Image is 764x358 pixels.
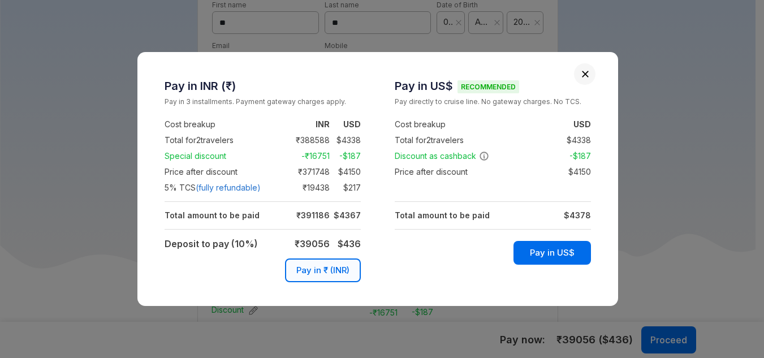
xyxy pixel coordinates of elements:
[330,149,361,163] td: -$ 187
[282,149,330,163] td: -₹ 16751
[395,117,512,132] td: Cost breakup
[316,119,330,129] strong: INR
[560,165,591,179] td: $ 4150
[165,164,282,180] td: Price after discount
[165,180,282,196] td: 5 % TCS
[330,181,361,195] td: $ 217
[196,182,261,193] span: (fully refundable)
[581,70,589,78] button: Close
[560,149,591,163] td: -$ 187
[165,79,361,93] h3: Pay in INR (₹)
[395,132,512,148] td: Total for 2 travelers
[165,96,361,107] small: Pay in 3 installments. Payment gateway charges apply.
[334,210,361,220] strong: $ 4367
[560,133,591,147] td: $ 4338
[282,165,330,179] td: ₹ 371748
[165,132,282,148] td: Total for 2 travelers
[395,96,591,107] small: Pay directly to cruise line. No gateway charges. No TCS.
[165,148,282,164] td: Special discount
[573,119,591,129] strong: USD
[395,210,490,220] strong: Total amount to be paid
[296,210,330,220] strong: ₹ 391186
[165,117,282,132] td: Cost breakup
[338,238,361,249] strong: $ 436
[395,164,512,180] td: Price after discount
[457,80,519,93] span: Recommended
[295,238,330,249] strong: ₹ 39056
[343,119,361,129] strong: USD
[564,210,591,220] strong: $ 4378
[285,258,361,282] button: Pay in ₹ (INR)
[282,133,330,147] td: ₹ 388588
[165,210,260,220] strong: Total amount to be paid
[330,165,361,179] td: $ 4150
[165,238,258,249] strong: Deposit to pay (10%)
[513,241,591,265] button: Pay in US$
[395,79,591,93] h3: Pay in US$
[330,133,361,147] td: $ 4338
[395,150,489,162] span: Discount as cashback
[282,181,330,195] td: ₹ 19438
